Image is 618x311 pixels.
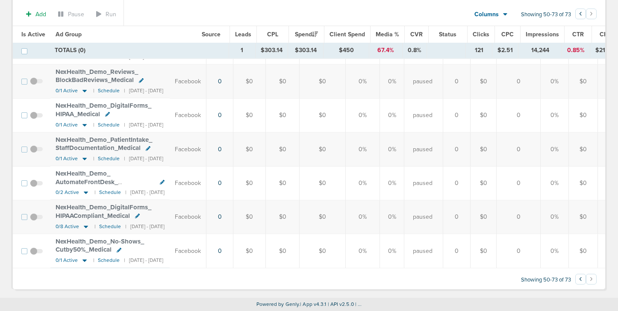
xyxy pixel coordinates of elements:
td: 0 [497,234,541,268]
small: | [DATE] - [DATE] [124,88,163,94]
span: 0/1 Active [56,257,78,264]
span: Columns [474,10,499,19]
span: Status [439,31,456,38]
td: $0 [266,132,300,166]
small: Schedule [99,223,121,230]
small: Schedule [98,155,120,162]
small: Schedule [98,122,120,128]
td: $0 [266,234,300,268]
td: Facebook [170,200,206,234]
small: | [94,223,95,230]
span: paused [413,213,433,221]
a: 0 [218,111,222,119]
td: 0 [443,65,471,98]
td: $303.14 [256,43,288,58]
td: $0 [300,200,346,234]
td: 0% [380,65,404,98]
td: 0% [346,200,380,234]
td: 0% [346,234,380,268]
span: paused [413,145,433,154]
small: | [DATE] - [DATE] [124,122,163,128]
td: 0 [497,98,541,132]
td: $0 [471,234,497,268]
span: Spend [295,31,318,38]
span: Showing 50-73 of 73 [521,276,571,284]
span: 0/1 Active [56,122,78,128]
span: NexHealth_ Demo_ Reviews_ BlockBadReviews_ Medical [56,68,138,84]
span: paused [413,247,433,255]
td: 0 [443,132,471,166]
small: | [93,155,94,162]
td: 0 [443,234,471,268]
small: | [DATE] - [DATE] [125,189,165,196]
td: $303.14 [288,43,324,58]
td: Facebook [170,166,206,200]
span: CVR [410,31,423,38]
td: 1 [229,43,255,58]
td: 0.8% [403,43,427,58]
td: 0 [497,132,541,166]
td: 0 [497,65,541,98]
td: 0% [346,166,380,200]
small: Schedule [99,189,121,196]
td: $0 [266,200,300,234]
td: $2.51 [492,43,518,58]
td: 0% [541,98,569,132]
small: | [DATE] - [DATE] [125,223,165,230]
td: 0 [443,200,471,234]
ul: Pagination [575,10,597,20]
small: Schedule [98,88,120,94]
td: 0% [346,98,380,132]
td: 0% [346,65,380,98]
td: $0 [300,166,346,200]
small: | [94,189,95,196]
td: 0.85% [562,43,590,58]
td: $0 [471,200,497,234]
td: $0 [233,132,266,166]
span: Media % [376,31,399,38]
span: NexHealth_ Demo_ AutomateFrontDesk_ ReduceManualTasks_ Medical [56,170,141,194]
span: NexHealth_ Demo_ DigitalForms_ HIPAA_ Medical [56,102,151,118]
td: $0 [300,234,346,268]
td: 0% [380,166,404,200]
td: Facebook [170,98,206,132]
span: paused [413,111,433,120]
span: Source [202,31,221,38]
span: Leads [235,31,251,38]
td: 0% [541,132,569,166]
td: $0 [233,65,266,98]
span: Add [35,11,46,18]
td: $0 [233,234,266,268]
td: 0% [346,132,380,166]
td: $450 [324,43,369,58]
span: CTR [572,31,584,38]
td: Facebook [170,65,206,98]
td: $0 [569,65,598,98]
span: CPL [267,31,278,38]
td: $0 [471,98,497,132]
td: $0 [266,98,300,132]
td: 0 [497,166,541,200]
span: 0/8 Active [56,223,79,230]
td: $0 [471,65,497,98]
span: Impressions [526,31,559,38]
td: $0 [569,166,598,200]
td: 0 [443,98,471,132]
span: NexHealth_ Demo_ DigitalForms_ HIPAACompliant_ Medical [56,203,151,220]
small: | [DATE] - [DATE] [124,155,163,162]
span: 0/1 Active [56,88,78,94]
button: Add [21,8,51,21]
span: Ad Group [56,31,82,38]
span: | App v4.3.1 [300,301,326,307]
td: $0 [569,234,598,268]
td: $0 [300,98,346,132]
td: 0% [541,166,569,200]
td: $0 [233,98,266,132]
span: 0/1 Active [56,155,78,162]
td: $0 [300,132,346,166]
a: 0 [218,247,222,255]
td: 0 [443,166,471,200]
span: 0/2 Active [56,189,79,196]
td: $0 [471,166,497,200]
small: Schedule [98,257,120,264]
